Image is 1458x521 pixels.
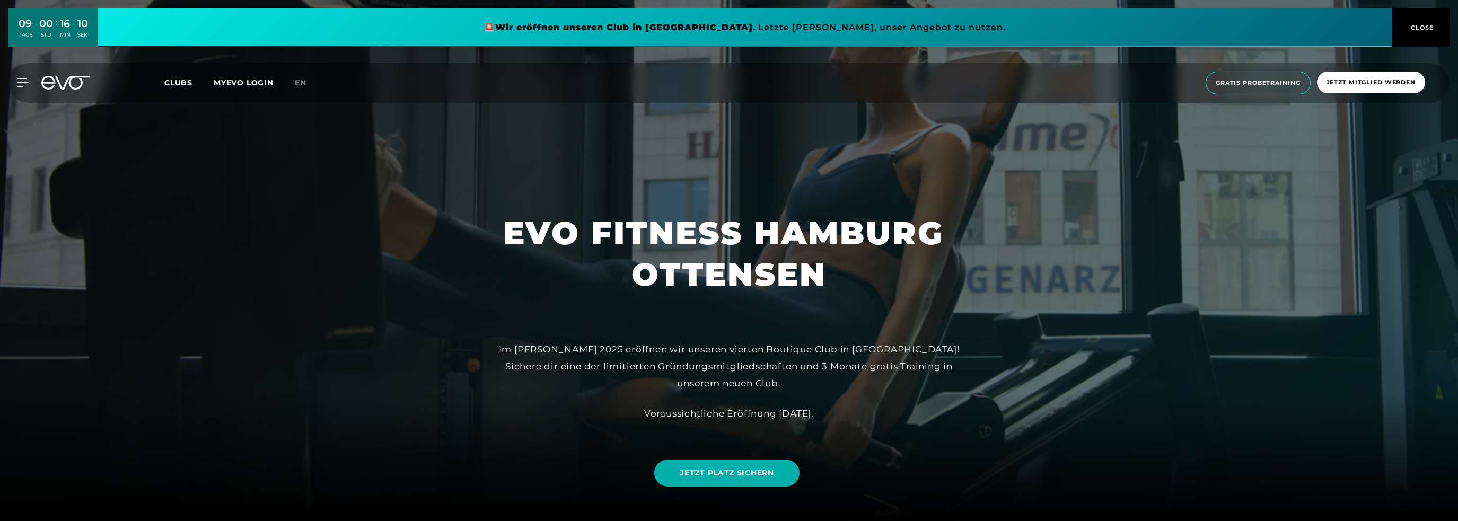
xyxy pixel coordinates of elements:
[1392,8,1450,47] button: CLOSE
[654,460,799,487] a: JETZT PLATZ SICHERN
[295,78,306,87] span: en
[1327,78,1416,87] span: Jetzt Mitglied werden
[1202,72,1314,94] a: Gratis Probetraining
[164,78,192,87] span: Clubs
[39,16,53,31] div: 00
[164,77,214,87] a: Clubs
[680,467,774,479] span: JETZT PLATZ SICHERN
[77,31,88,39] div: SEK
[490,341,968,392] div: Im [PERSON_NAME] 2025 eröffnen wir unseren vierten Boutique Club in [GEOGRAPHIC_DATA]! Sichere di...
[1408,23,1434,32] span: CLOSE
[19,31,32,39] div: TAGE
[60,31,71,39] div: MIN
[60,16,71,31] div: 16
[503,213,955,295] h1: EVO FITNESS HAMBURG OTTENSEN
[1216,78,1301,87] span: Gratis Probetraining
[295,77,319,89] a: en
[35,17,37,45] div: :
[1314,72,1428,94] a: Jetzt Mitglied werden
[39,31,53,39] div: STD
[19,16,32,31] div: 09
[77,16,88,31] div: 10
[490,405,968,422] div: Voraussichtliche Eröffnung [DATE].
[73,17,75,45] div: :
[56,17,57,45] div: :
[214,78,274,87] a: MYEVO LOGIN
